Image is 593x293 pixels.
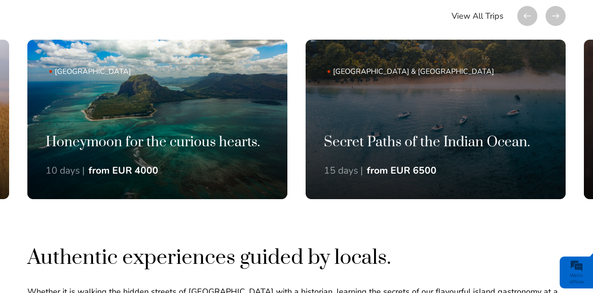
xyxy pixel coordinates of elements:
div: from EUR 6500 [367,164,437,177]
div: from EUR 4000 [88,164,158,177]
h2: Authentic experiences guided by locals. [27,245,566,272]
div: 15 days | [324,164,363,177]
h3: Honeymoon for the curious hearts. [46,134,269,151]
div: We're offline [562,272,591,285]
div: 10 days | [46,164,85,177]
span: [GEOGRAPHIC_DATA] [49,67,229,77]
h3: Secret Paths of the Indian Ocean. [324,134,547,151]
a: View All Trips [452,6,504,26]
span: [GEOGRAPHIC_DATA] & [GEOGRAPHIC_DATA] [328,67,507,77]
